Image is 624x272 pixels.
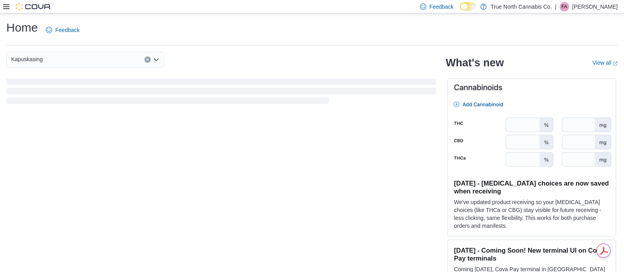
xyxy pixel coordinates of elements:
span: FA [562,2,568,11]
a: View allExternal link [592,60,618,66]
h2: What's new [446,56,504,69]
p: True North Cannabis Co. [491,2,552,11]
img: Cova [16,3,51,11]
svg: External link [613,61,618,66]
input: Dark Mode [460,2,476,11]
p: We've updated product receiving so your [MEDICAL_DATA] choices (like THCa or CBG) stay visible fo... [454,198,609,230]
p: | [555,2,557,11]
h3: [DATE] - Coming Soon! New terminal UI on Cova Pay terminals [454,246,609,262]
h1: Home [6,20,38,36]
h3: [DATE] - [MEDICAL_DATA] choices are now saved when receiving [454,179,609,195]
span: Loading [6,80,436,105]
span: Feedback [55,26,79,34]
button: Clear input [144,56,151,63]
button: Open list of options [153,56,159,63]
p: [PERSON_NAME] [572,2,618,11]
a: Feedback [43,22,82,38]
span: Kapuskasing [11,54,43,64]
div: Fiona Anderson [560,2,569,11]
span: Feedback [429,3,453,11]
